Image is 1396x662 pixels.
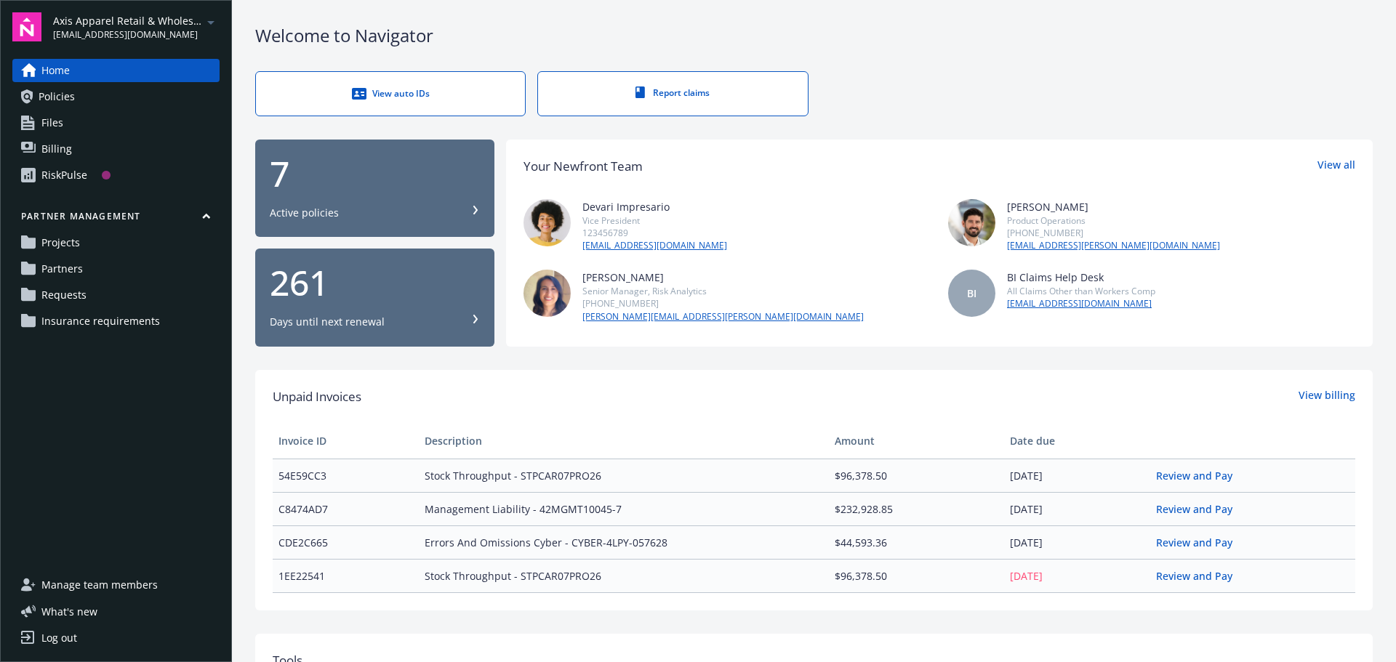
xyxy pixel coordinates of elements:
[53,28,202,41] span: [EMAIL_ADDRESS][DOMAIN_NAME]
[582,270,864,285] div: [PERSON_NAME]
[1004,525,1150,559] td: [DATE]
[419,424,828,459] th: Description
[41,310,160,333] span: Insurance requirements
[12,59,220,82] a: Home
[567,86,778,99] div: Report claims
[829,459,1004,492] td: $96,378.50
[1317,157,1355,176] a: View all
[425,535,822,550] span: Errors And Omissions Cyber - CYBER-4LPY-057628
[523,270,571,317] img: photo
[1007,285,1155,297] div: All Claims Other than Workers Comp
[582,297,864,310] div: [PHONE_NUMBER]
[12,231,220,254] a: Projects
[829,492,1004,525] td: $232,928.85
[12,310,220,333] a: Insurance requirements
[829,525,1004,559] td: $44,593.36
[12,257,220,280] a: Partners
[523,157,643,176] div: Your Newfront Team
[41,231,80,254] span: Projects
[1156,569,1244,583] a: Review and Pay
[12,604,121,619] button: What's new
[255,71,526,116] a: View auto IDs
[273,387,361,406] span: Unpaid Invoices
[582,285,864,297] div: Senior Manager, Risk Analytics
[1004,492,1150,525] td: [DATE]
[582,239,727,252] a: [EMAIL_ADDRESS][DOMAIN_NAME]
[948,199,995,246] img: photo
[1004,559,1150,592] td: [DATE]
[273,492,419,525] td: C8474AD7
[12,210,220,228] button: Partner management
[273,559,419,592] td: 1EE22541
[582,199,727,214] div: Devari Impresario
[273,525,419,559] td: CDE2C665
[41,137,72,161] span: Billing
[1156,469,1244,483] a: Review and Pay
[582,227,727,239] div: 123456789
[425,568,822,584] span: Stock Throughput - STPCAR07PRO26
[255,249,494,347] button: 261Days until next renewal
[285,86,496,101] div: View auto IDs
[1299,387,1355,406] a: View billing
[537,71,808,116] a: Report claims
[41,111,63,134] span: Files
[12,111,220,134] a: Files
[41,573,158,597] span: Manage team members
[1007,270,1155,285] div: BI Claims Help Desk
[425,468,822,483] span: Stock Throughput - STPCAR07PRO26
[1156,536,1244,549] a: Review and Pay
[41,59,70,82] span: Home
[1007,227,1220,239] div: [PHONE_NUMBER]
[270,156,480,191] div: 7
[1007,239,1220,252] a: [EMAIL_ADDRESS][PERSON_NAME][DOMAIN_NAME]
[255,23,1373,48] div: Welcome to Navigator
[1007,199,1220,214] div: [PERSON_NAME]
[41,604,97,619] span: What ' s new
[829,559,1004,592] td: $96,378.50
[1007,297,1155,310] a: [EMAIL_ADDRESS][DOMAIN_NAME]
[425,501,822,517] span: Management Liability - 42MGMT10045-7
[255,140,494,238] button: 7Active policies
[12,164,220,187] a: RiskPulse
[12,573,220,597] a: Manage team members
[582,310,864,323] a: [PERSON_NAME][EMAIL_ADDRESS][PERSON_NAME][DOMAIN_NAME]
[12,137,220,161] a: Billing
[1007,214,1220,227] div: Product Operations
[270,206,339,220] div: Active policies
[967,286,976,301] span: BI
[1004,424,1150,459] th: Date due
[273,459,419,492] td: 54E59CC3
[39,85,75,108] span: Policies
[523,199,571,246] img: photo
[270,315,385,329] div: Days until next renewal
[202,13,220,31] a: arrowDropDown
[53,12,220,41] button: Axis Apparel Retail & Wholesale, LLC[EMAIL_ADDRESS][DOMAIN_NAME]arrowDropDown
[1004,459,1150,492] td: [DATE]
[53,13,202,28] span: Axis Apparel Retail & Wholesale, LLC
[12,283,220,307] a: Requests
[582,214,727,227] div: Vice President
[41,283,87,307] span: Requests
[829,424,1004,459] th: Amount
[273,424,419,459] th: Invoice ID
[12,85,220,108] a: Policies
[1156,502,1244,516] a: Review and Pay
[41,257,83,280] span: Partners
[41,164,87,187] div: RiskPulse
[12,12,41,41] img: navigator-logo.svg
[41,626,77,650] div: Log out
[270,265,480,300] div: 261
